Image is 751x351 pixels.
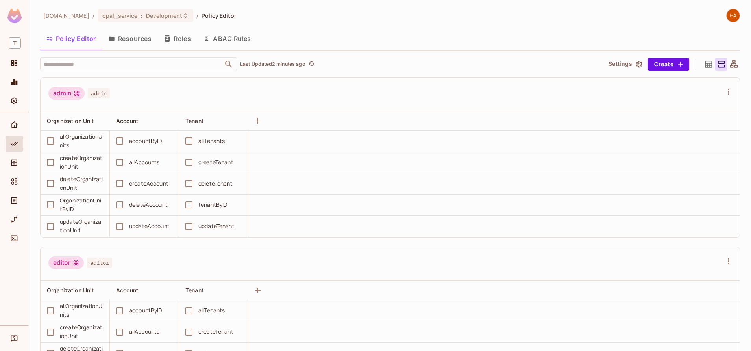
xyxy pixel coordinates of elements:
button: refresh [307,59,316,69]
span: Organization Unit [47,117,94,124]
li: / [92,12,94,19]
button: Resources [102,29,158,48]
span: : [140,13,143,19]
div: allTenants [198,306,225,315]
span: the active workspace [43,12,89,19]
div: updateTenant [198,222,235,230]
div: createTenant [198,158,233,167]
div: createTenant [198,327,233,336]
button: Settings [605,58,645,71]
div: Projects [6,55,23,71]
div: updateOrganizationUnit [60,217,103,235]
div: OrganizationUnitByID [60,196,103,214]
div: Directory [6,155,23,171]
span: Policy Editor [202,12,236,19]
div: Home [6,117,23,133]
div: tenantByID [198,201,228,209]
div: allAccounts [129,158,160,167]
div: allAccounts [129,327,160,336]
div: createOrganizationUnit [60,323,103,340]
div: admin [48,87,85,100]
div: deleteAccount [129,201,168,209]
div: createAccount [129,179,168,188]
span: Organization Unit [47,287,94,293]
button: Policy Editor [40,29,102,48]
button: Create [648,58,689,71]
div: Help & Updates [6,331,23,346]
div: Policy [6,136,23,152]
span: Development [146,12,182,19]
div: allOrganizationUnits [60,302,103,319]
span: Account [116,287,138,293]
div: allTenants [198,137,225,145]
span: Tenant [185,287,203,293]
p: Last Updated 2 minutes ago [240,61,305,67]
span: editor [87,258,112,268]
img: SReyMgAAAABJRU5ErkJggg== [7,9,22,23]
span: opal_service [102,12,138,19]
div: accountByID [129,137,162,145]
span: refresh [308,60,315,68]
div: Settings [6,93,23,109]
div: Connect [6,230,23,246]
button: Roles [158,29,197,48]
span: admin [88,88,110,98]
div: deleteTenant [198,179,233,188]
div: Elements [6,174,23,189]
div: editor [48,256,84,269]
button: ABAC Rules [197,29,257,48]
span: Click to refresh data [305,59,316,69]
div: Workspace: t-mobile.com [6,34,23,52]
div: Monitoring [6,74,23,90]
li: / [196,12,198,19]
img: harani.arumalla1@t-mobile.com [727,9,740,22]
span: Account [116,117,138,124]
div: accountByID [129,306,162,315]
div: deleteOrganizationUnit [60,175,103,192]
span: T [9,37,21,49]
span: Tenant [185,117,203,124]
div: allOrganizationUnits [60,132,103,150]
div: URL Mapping [6,212,23,227]
div: createOrganizationUnit [60,154,103,171]
div: updateAccount [129,222,170,230]
button: Open [223,59,234,70]
div: Audit Log [6,193,23,208]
